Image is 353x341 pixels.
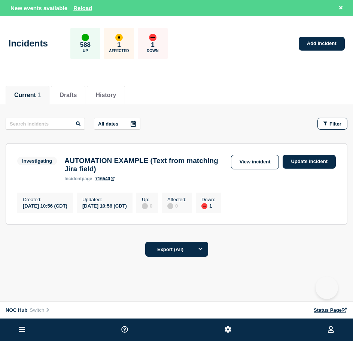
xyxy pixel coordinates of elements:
[10,5,67,11] span: New events available
[149,34,156,41] div: down
[27,307,52,313] button: Switch
[201,202,215,209] div: 1
[115,34,123,41] div: affected
[6,307,27,313] span: NOC Hub
[283,155,336,169] a: Update incident
[167,203,173,209] div: disabled
[95,176,115,181] a: 716540
[82,197,127,202] p: Updated :
[167,197,186,202] p: Affected :
[329,121,341,127] span: Filter
[147,49,159,53] p: Down
[82,202,127,209] div: [DATE] 10:56 (CDT)
[80,41,91,49] p: 588
[73,5,92,11] button: Reload
[317,118,347,130] button: Filter
[316,277,338,299] iframe: Help Scout Beacon - Open
[23,197,67,202] p: Created :
[201,203,207,209] div: down
[109,49,129,53] p: Affected
[37,92,41,98] span: 1
[64,157,227,173] h3: AUTOMATION EXAMPLE (Text from matching Jira field)
[167,202,186,209] div: 0
[60,92,77,99] button: Drafts
[201,197,215,202] p: Down :
[299,37,345,51] a: Add incident
[64,176,82,181] span: incident
[142,203,148,209] div: disabled
[231,155,279,169] a: View incident
[142,197,152,202] p: Up :
[117,41,121,49] p: 1
[17,157,57,165] span: Investigating
[14,92,41,99] button: Current 1
[145,242,208,257] button: Export (All)
[142,202,152,209] div: 0
[94,118,140,130] button: All dates
[95,92,116,99] button: History
[6,118,85,130] input: Search incidents
[193,242,208,257] button: Options
[23,202,67,209] div: [DATE] 10:56 (CDT)
[83,49,88,53] p: Up
[151,41,154,49] p: 1
[9,38,48,49] h1: Incidents
[64,176,92,181] p: page
[98,121,118,127] p: All dates
[314,307,347,313] a: Status Page
[82,34,89,41] div: up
